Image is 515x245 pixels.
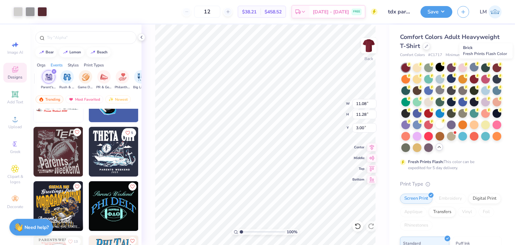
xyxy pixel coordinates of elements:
img: Game Day Image [82,73,90,81]
img: most_fav.gif [68,97,74,102]
div: Applique [400,207,427,217]
img: trend_line.gif [63,50,68,54]
div: Orgs [37,62,46,68]
button: bear [35,47,57,57]
div: lemon [69,50,81,54]
span: # C1717 [428,52,442,58]
div: Vinyl [458,207,476,217]
img: trend_line.gif [39,50,44,54]
span: $38.21 [242,8,256,15]
span: Sigma Nu, [US_STATE][GEOGRAPHIC_DATA] [44,225,80,230]
span: Center [352,145,364,150]
input: – – [194,6,220,18]
span: FREE [353,9,360,14]
div: Digital Print [468,194,501,204]
span: Parent's Weekend [41,85,56,90]
button: filter button [78,70,93,90]
span: 100 % [287,229,297,235]
div: Print Type [400,180,502,188]
div: beach [97,50,108,54]
input: Untitled Design [383,5,415,18]
div: Transfers [429,207,456,217]
span: Rush & Bid [59,85,75,90]
div: filter for Philanthropy [115,70,130,90]
div: Rhinestones [400,220,433,231]
span: $458.52 [265,8,282,15]
div: This color can be expedited for 5 day delivery. [408,159,491,171]
span: PR & General [96,85,112,90]
img: Lydia Monahan [489,5,502,18]
div: Newest [105,95,131,103]
button: Like [122,128,136,137]
div: Most Favorited [65,95,103,103]
div: Foil [478,207,494,217]
button: filter button [115,70,130,90]
span: Clipart & logos [3,174,27,185]
img: PR & General Image [100,73,108,81]
span: 13 [74,240,78,243]
span: Big Little Reveal [133,85,149,90]
img: 588dddb7-4bca-4e52-8407-d8d52bafbd70 [34,181,83,231]
span: Upload [8,124,22,130]
span: Comfort Colors [400,52,425,58]
div: filter for Big Little Reveal [133,70,149,90]
span: [PERSON_NAME] [44,219,72,224]
img: Back [362,39,376,52]
img: 66a9a60e-e1b6-4321-8167-6711018d99bf [89,127,138,177]
img: f1751698-6f4e-4d73-bba9-77ec3db64763 [83,127,132,177]
div: Embroidery [435,194,466,204]
span: Greek [10,149,20,154]
button: filter button [133,70,149,90]
span: Top [352,166,364,171]
img: trending.gif [39,97,44,102]
button: filter button [41,70,56,90]
img: Big Little Reveal Image [137,73,145,81]
div: filter for Parent's Weekend [41,70,56,90]
span: Middle [352,156,364,160]
span: Add Text [7,99,23,105]
span: Philanthropy [115,85,130,90]
span: Comfort Colors Adult Heavyweight T-Shirt [400,33,500,50]
button: Save [420,6,452,18]
button: Like [128,183,136,191]
span: Bottom [352,177,364,182]
div: Screen Print [400,194,433,204]
button: filter button [96,70,112,90]
span: Fresh Prints Flash Color [463,51,507,56]
img: Newest.gif [108,97,114,102]
img: Parent's Weekend Image [45,73,53,81]
span: Decorate [7,204,23,209]
div: Events [51,62,63,68]
img: 2871ea56-2c07-43b4-bd0c-36ffb13877cf [89,181,138,231]
span: 5 [131,131,133,135]
span: Minimum Order: 24 + [446,52,479,58]
button: lemon [59,47,84,57]
div: filter for Game Day [78,70,93,90]
span: [DATE] - [DATE] [313,8,349,15]
button: Like [73,128,81,136]
img: 965fd09e-2682-4c13-a867-1a96b0580b73 [83,181,132,231]
span: Image AI [7,50,23,55]
span: Game Day [78,85,93,90]
button: Like [128,237,136,245]
img: f9fd2cc8-64a7-4a54-b53f-f61111cb0f7b [138,181,188,231]
strong: Fresh Prints Flash: [408,159,444,164]
button: Like [73,183,81,191]
img: f2a734d5-6847-4d6c-aa51-d4bc05ff4b0b [138,127,188,177]
div: bear [46,50,54,54]
div: Trending [36,95,63,103]
strong: Need help? [24,224,49,231]
div: Back [364,56,373,62]
div: Print Types [84,62,104,68]
button: beach [87,47,111,57]
input: Try "Alpha" [46,34,132,41]
img: Philanthropy Image [119,73,126,81]
img: Rush & Bid Image [63,73,71,81]
div: Brick [459,43,513,58]
div: filter for Rush & Bid [59,70,75,90]
div: filter for PR & General [96,70,112,90]
img: f6fd9c3c-70fd-40b5-b4ad-52a22ab06b3a [34,127,83,177]
a: LM [480,5,502,18]
button: filter button [59,70,75,90]
span: LM [480,8,487,16]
